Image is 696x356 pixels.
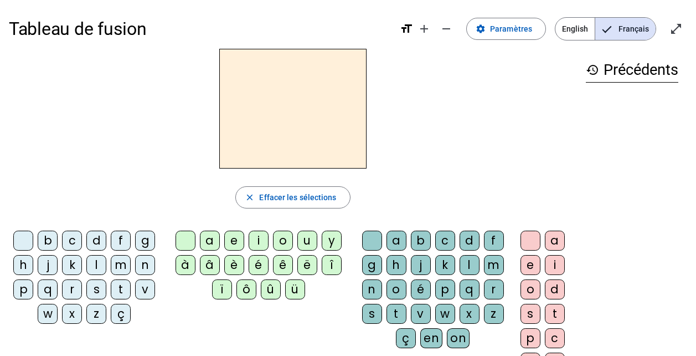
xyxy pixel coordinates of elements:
[595,18,656,40] span: Français
[435,231,455,251] div: c
[420,328,442,348] div: en
[396,328,416,348] div: ç
[362,255,382,275] div: g
[386,255,406,275] div: h
[417,22,431,35] mat-icon: add
[400,22,413,35] mat-icon: format_size
[520,255,540,275] div: e
[62,304,82,324] div: x
[86,231,106,251] div: d
[545,328,565,348] div: c
[322,255,342,275] div: î
[212,279,232,299] div: ï
[200,231,220,251] div: a
[466,18,546,40] button: Paramètres
[62,279,82,299] div: r
[224,255,244,275] div: è
[135,255,155,275] div: n
[249,255,269,275] div: é
[484,255,504,275] div: m
[411,231,431,251] div: b
[520,304,540,324] div: s
[460,279,480,299] div: q
[460,255,480,275] div: l
[86,304,106,324] div: z
[435,279,455,299] div: p
[545,255,565,275] div: i
[386,279,406,299] div: o
[111,231,131,251] div: f
[545,279,565,299] div: d
[484,304,504,324] div: z
[135,231,155,251] div: g
[460,231,480,251] div: d
[259,191,336,204] span: Effacer les sélections
[285,279,305,299] div: ü
[484,231,504,251] div: f
[62,231,82,251] div: c
[555,17,656,40] mat-button-toggle-group: Language selection
[322,231,342,251] div: y
[484,279,504,299] div: r
[86,279,106,299] div: s
[297,231,317,251] div: u
[476,24,486,34] mat-icon: settings
[297,255,317,275] div: ë
[440,22,453,35] mat-icon: remove
[435,304,455,324] div: w
[38,255,58,275] div: j
[435,255,455,275] div: k
[13,279,33,299] div: p
[545,231,565,251] div: a
[411,304,431,324] div: v
[669,22,683,35] mat-icon: open_in_full
[586,58,678,83] h3: Précédents
[435,18,457,40] button: Diminuer la taille de la police
[9,11,391,47] h1: Tableau de fusion
[411,255,431,275] div: j
[38,279,58,299] div: q
[38,231,58,251] div: b
[13,255,33,275] div: h
[249,231,269,251] div: i
[447,328,470,348] div: on
[235,186,350,208] button: Effacer les sélections
[273,231,293,251] div: o
[86,255,106,275] div: l
[520,279,540,299] div: o
[224,231,244,251] div: e
[62,255,82,275] div: k
[386,304,406,324] div: t
[460,304,480,324] div: x
[545,304,565,324] div: t
[362,279,382,299] div: n
[236,279,256,299] div: ô
[586,63,599,77] mat-icon: history
[111,304,131,324] div: ç
[411,279,431,299] div: é
[386,231,406,251] div: a
[200,255,220,275] div: â
[362,304,382,324] div: s
[490,22,532,35] span: Paramètres
[135,279,155,299] div: v
[273,255,293,275] div: ê
[555,18,595,40] span: English
[665,18,687,40] button: Entrer en plein écran
[176,255,195,275] div: à
[520,328,540,348] div: p
[245,192,255,202] mat-icon: close
[111,279,131,299] div: t
[38,304,58,324] div: w
[261,279,281,299] div: û
[413,18,435,40] button: Augmenter la taille de la police
[111,255,131,275] div: m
